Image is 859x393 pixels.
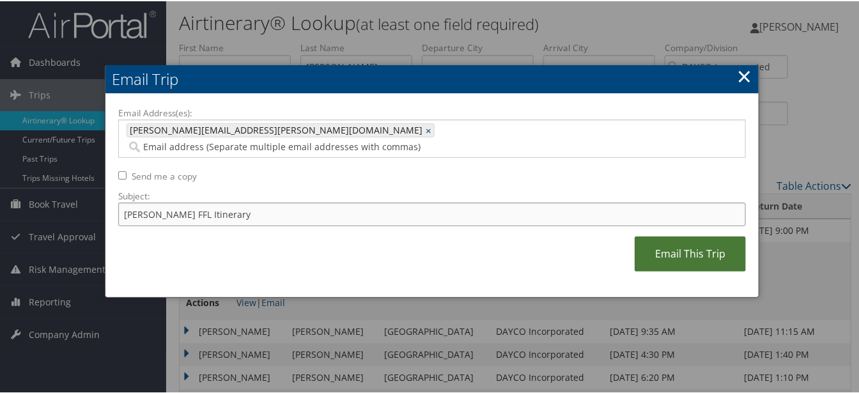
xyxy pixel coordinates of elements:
a: × [426,123,434,135]
label: Email Address(es): [118,105,746,118]
label: Send me a copy [132,169,197,181]
a: Email This Trip [635,235,746,270]
label: Subject: [118,189,746,201]
a: × [737,62,752,88]
h2: Email Trip [105,64,759,92]
input: Email address (Separate multiple email addresses with commas) [127,139,620,152]
span: [PERSON_NAME][EMAIL_ADDRESS][PERSON_NAME][DOMAIN_NAME] [127,123,422,135]
input: Add a short subject for the email [118,201,746,225]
